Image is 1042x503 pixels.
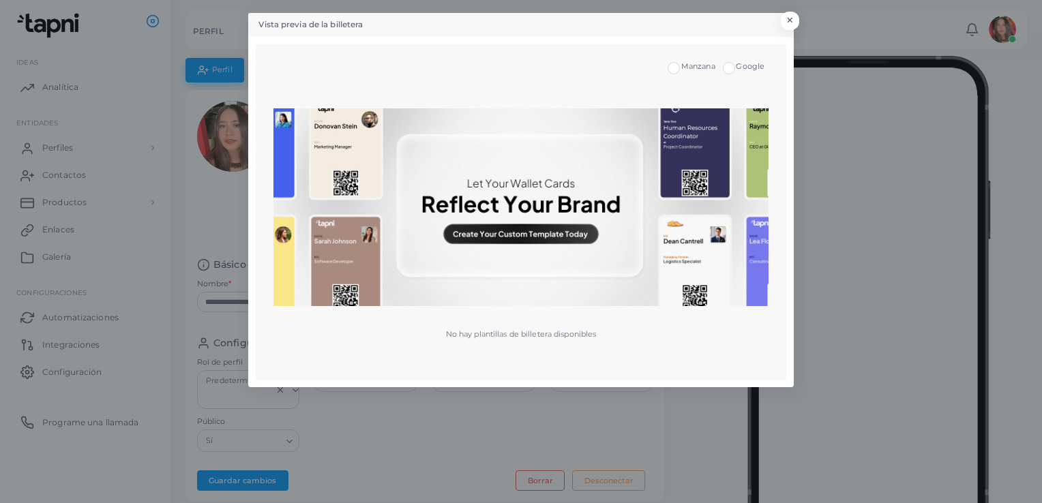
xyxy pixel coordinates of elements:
span: Manzana [681,61,715,71]
p: No hay plantillas de billetera disponibles [446,329,597,340]
button: Cerrar [781,12,799,29]
img: No wallet templates [273,108,768,306]
span: Google [736,61,764,71]
h5: Vista previa de la billetera [258,19,363,31]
